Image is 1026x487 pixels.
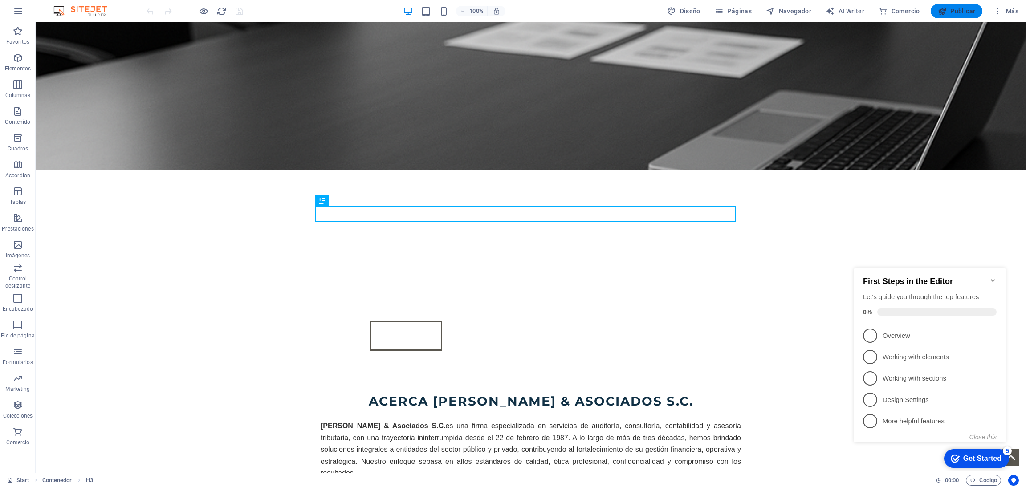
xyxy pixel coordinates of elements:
[12,32,146,42] div: Let's guide you through the top features
[32,157,139,166] p: More helpful features
[32,135,139,145] p: Design Settings
[456,6,488,16] button: 100%
[4,65,155,86] li: Overview
[12,49,27,56] span: 0%
[762,4,815,18] button: Navegador
[879,7,920,16] span: Comercio
[966,475,1001,486] button: Código
[5,92,31,99] p: Columnas
[86,475,93,486] span: Haz clic para seleccionar y doble clic para editar
[6,38,29,45] p: Favoritos
[6,252,30,259] p: Imágenes
[936,475,959,486] h6: Tiempo de la sesión
[1008,475,1019,486] button: Usercentrics
[3,305,33,312] p: Encabezado
[32,71,139,81] p: Overview
[1,332,34,339] p: Pie de página
[42,475,93,486] nav: breadcrumb
[5,172,30,179] p: Accordion
[469,6,484,16] h6: 100%
[139,17,146,24] div: Minimize checklist
[152,187,161,195] div: 5
[51,6,118,16] img: Editor Logo
[3,359,33,366] p: Formularios
[993,7,1018,16] span: Más
[945,475,959,486] span: 00 00
[989,4,1022,18] button: Más
[198,6,209,16] button: Haz clic para salir del modo de previsualización y seguir editando
[493,7,501,15] i: Al redimensionar, ajustar el nivel de zoom automáticamente para ajustarse al dispositivo elegido.
[822,4,868,18] button: AI Writer
[8,145,28,152] p: Cuadros
[2,225,33,232] p: Prestaciones
[938,7,976,16] span: Publicar
[4,108,155,129] li: Working with sections
[875,4,924,18] button: Comercio
[667,7,700,16] span: Diseño
[4,129,155,150] li: Design Settings
[12,17,146,26] h2: First Steps in the Editor
[826,7,864,16] span: AI Writer
[42,475,72,486] span: Haz clic para seleccionar y doble clic para editar
[119,174,146,181] button: Close this
[32,114,139,123] p: Working with sections
[94,189,159,208] div: Get Started 5 items remaining, 0% complete
[5,118,30,126] p: Contenido
[4,86,155,108] li: Working with elements
[5,386,30,393] p: Marketing
[5,65,31,72] p: Elementos
[931,4,983,18] button: Publicar
[216,6,227,16] i: Volver a cargar página
[113,195,151,203] div: Get Started
[6,439,30,446] p: Comercio
[715,7,752,16] span: Páginas
[970,475,997,486] span: Código
[951,477,953,483] span: :
[664,4,704,18] div: Diseño (Ctrl+Alt+Y)
[10,199,26,206] p: Tablas
[766,7,811,16] span: Navegador
[7,475,29,486] a: Haz clic para cancelar la selección y doble clic para abrir páginas
[711,4,755,18] button: Páginas
[3,412,33,419] p: Colecciones
[216,6,227,16] button: reload
[32,93,139,102] p: Working with elements
[664,4,704,18] button: Diseño
[4,150,155,172] li: More helpful features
